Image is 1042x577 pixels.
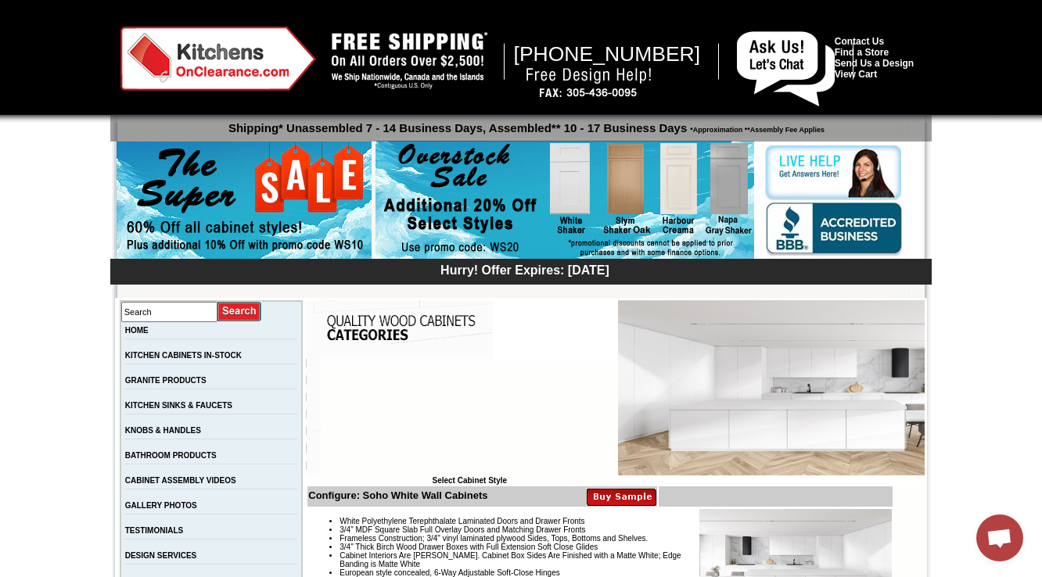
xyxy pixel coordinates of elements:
[125,476,236,485] a: CABINET ASSEMBLY VIDEOS
[340,517,584,525] span: White Polyethylene Terephthalate Laminated Doors and Drawer Fronts
[321,359,618,476] iframe: Browser incompatible
[835,36,884,47] a: Contact Us
[125,551,197,560] a: DESIGN SERVICES
[118,261,932,278] div: Hurry! Offer Expires: [DATE]
[120,27,316,91] img: Kitchens on Clearance Logo
[835,69,877,80] a: View Cart
[835,58,914,69] a: Send Us a Design
[217,301,262,322] input: Submit
[125,526,183,535] a: TESTIMONIALS
[618,300,925,475] img: Soho White
[340,551,681,568] span: Cabinet Interiors Are [PERSON_NAME]. Cabinet Box Sides Are Finished with a Matte White; Edge Band...
[125,501,197,510] a: GALLERY PHOTOS
[514,42,701,66] span: [PHONE_NUMBER]
[125,326,149,335] a: HOME
[125,401,232,410] a: KITCHEN SINKS & FAUCETS
[976,514,1023,561] a: Open chat
[125,351,242,360] a: KITCHEN CABINETS IN-STOCK
[125,426,201,435] a: KNOBS & HANDLES
[340,525,585,534] span: 3/4" MDF Square Slab Full Overlay Doors and Matching Drawer Fronts
[118,114,932,134] p: Shipping* Unassembled 7 - 14 Business Days, Assembled** 10 - 17 Business Days
[432,476,507,485] b: Select Cabinet Style
[340,543,598,551] span: 3/4" Thick Birch Wood Drawer Boxes with Full Extension Soft Close Glides
[125,376,207,385] a: GRANITE PRODUCTS
[340,568,559,577] span: European style concealed, 6-Way Adjustable Soft-Close Hinges
[687,122,825,134] span: *Approximation **Assembly Fee Applies
[340,534,648,543] span: Frameless Construction; 3/4" vinyl laminated plywood Sides, Tops, Bottoms and Shelves.
[308,489,487,501] b: Configure: Soho White Wall Cabinets
[125,451,217,460] a: BATHROOM PRODUCTS
[835,47,889,58] a: Find a Store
